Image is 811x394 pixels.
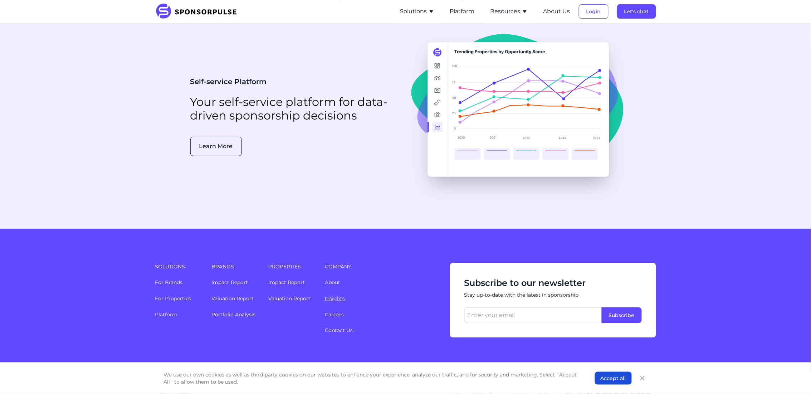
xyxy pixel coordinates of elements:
[212,279,248,286] a: Impact Report
[325,295,345,302] a: Insights
[164,371,581,385] p: We use our own cookies as well as third-party cookies on our websites to enhance your experience,...
[464,277,642,289] span: Subscribe to our newsletter
[268,295,311,302] a: Valuation Report
[212,311,256,318] a: Portfolio Analysis
[617,8,656,15] a: Let's chat
[543,7,570,16] button: About Us
[602,307,642,323] button: Subscribe
[325,311,344,318] a: Careers
[775,360,811,394] iframe: Chat Widget
[637,373,648,383] button: Close
[325,327,353,334] a: Contact Us
[450,7,475,16] button: Platform
[268,263,316,270] span: Properties
[190,77,267,86] span: Self-service Platform
[155,4,242,19] img: SponsorPulse
[155,279,183,286] a: For Brands
[190,137,242,156] button: Learn More
[190,95,397,123] h2: Your self-service platform for data-driven sponsorship decisions
[400,7,434,16] button: Solutions
[155,295,191,302] a: For Properties
[155,263,203,270] span: Solutions
[268,279,305,286] a: Impact Report
[579,8,609,15] a: Login
[464,292,642,299] span: Stay up-to-date with the latest in sponsorship
[579,4,609,19] button: Login
[450,8,475,15] a: Platform
[325,279,340,286] a: About
[212,263,260,270] span: Brands
[543,8,570,15] a: About Us
[325,263,429,270] span: Company
[212,295,254,302] a: Valuation Report
[190,143,242,150] a: Learn More
[617,4,656,19] button: Let's chat
[595,372,632,385] button: Accept all
[490,7,528,16] button: Resources
[155,311,178,318] a: Platform
[464,307,602,323] input: Enter your email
